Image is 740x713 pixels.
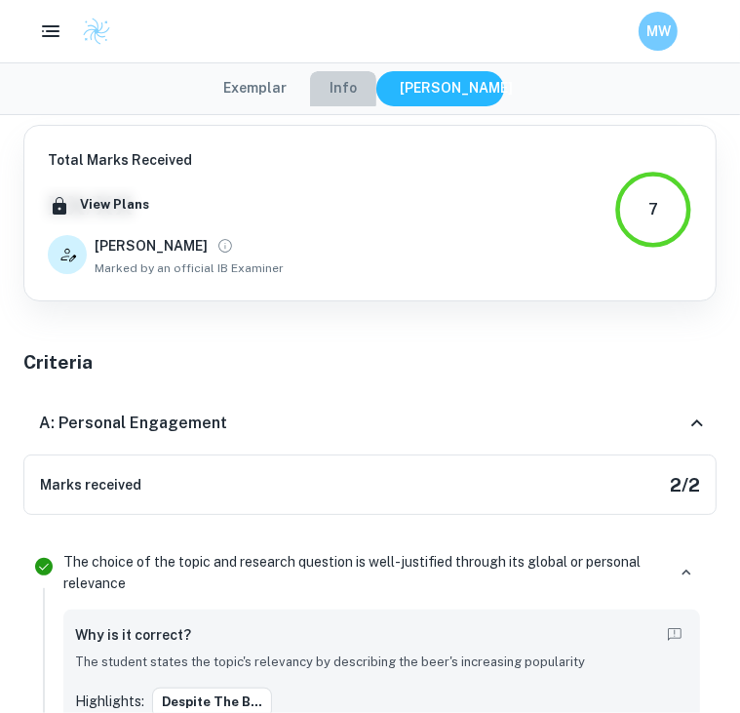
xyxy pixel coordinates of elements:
[70,17,111,46] a: Clastify logo
[661,621,688,649] button: Report mistake/confusion
[380,71,532,106] button: [PERSON_NAME]
[40,474,141,495] h6: Marks received
[75,190,154,219] button: View Plans
[639,12,678,51] button: MW
[648,198,658,221] div: 7
[647,20,670,42] h6: MW
[63,551,665,594] p: The choice of the topic and research question is well-justified through its global or personal re...
[310,71,376,106] button: Info
[23,348,717,376] h5: Criteria
[75,691,144,712] p: Highlights:
[32,555,56,578] svg: Correct
[95,235,208,257] h6: [PERSON_NAME]
[670,471,700,499] h5: 2 / 2
[82,17,111,46] img: Clastify logo
[204,71,306,106] button: Exemplar
[95,259,284,277] span: Marked by an official IB Examiner
[75,653,688,672] p: The student states the topic's relevancy by describing the beer's increasing popularity
[212,232,239,259] button: View full profile
[75,624,191,646] h6: Why is it correct?
[39,412,227,435] h6: A: Personal Engagement
[23,392,717,455] div: A: Personal Engagement
[48,149,284,171] h6: Total Marks Received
